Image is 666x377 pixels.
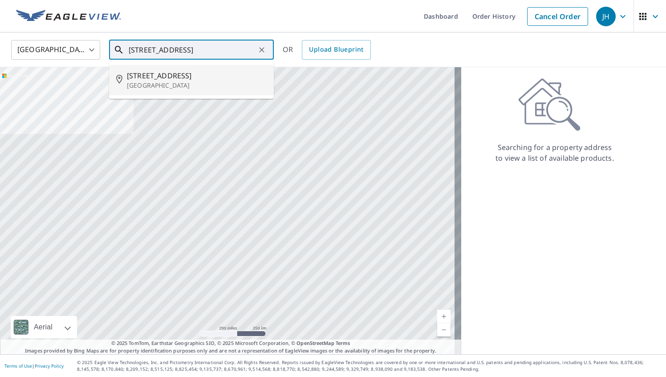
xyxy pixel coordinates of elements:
[437,323,451,336] a: Current Level 5, Zoom Out
[256,44,268,56] button: Clear
[4,363,32,369] a: Terms of Use
[495,142,614,163] p: Searching for a property address to view a list of available products.
[127,81,267,90] p: [GEOGRAPHIC_DATA]
[111,340,350,347] span: © 2025 TomTom, Earthstar Geographics SIO, © 2025 Microsoft Corporation, ©
[11,37,100,62] div: [GEOGRAPHIC_DATA]
[302,40,370,60] a: Upload Blueprint
[336,340,350,346] a: Terms
[4,363,64,369] p: |
[283,40,371,60] div: OR
[31,316,55,338] div: Aerial
[11,316,77,338] div: Aerial
[129,37,256,62] input: Search by address or latitude-longitude
[127,70,267,81] span: [STREET_ADDRESS]
[35,363,64,369] a: Privacy Policy
[16,10,121,23] img: EV Logo
[77,359,662,373] p: © 2025 Eagle View Technologies, Inc. and Pictometry International Corp. All Rights Reserved. Repo...
[527,7,588,26] a: Cancel Order
[596,7,616,26] div: JH
[309,44,363,55] span: Upload Blueprint
[437,310,451,323] a: Current Level 5, Zoom In
[296,340,334,346] a: OpenStreetMap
